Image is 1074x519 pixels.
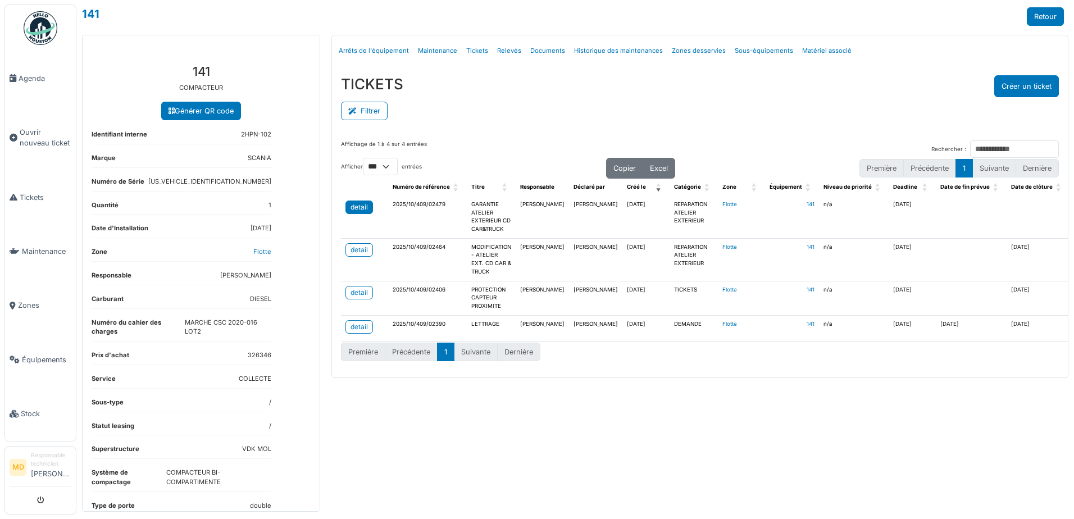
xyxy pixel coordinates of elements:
[92,421,134,435] dt: Statut leasing
[334,38,413,64] a: Arrêts de l'équipement
[1007,281,1070,315] td: [DATE]
[622,196,670,238] td: [DATE]
[393,184,450,190] span: Numéro de référence
[770,184,802,190] span: Équipement
[722,286,737,293] a: Flotte
[92,64,311,79] h3: 141
[670,315,718,341] td: DEMANDE
[670,238,718,281] td: REPARATION ATELIER EXTERIEUR
[627,184,646,190] span: Créé le
[363,158,398,175] select: Afficherentrées
[92,177,144,191] dt: Numéro de Série
[341,343,540,361] nav: pagination
[351,202,368,212] div: detail
[798,38,856,64] a: Matériel associé
[674,184,701,190] span: Catégorie
[341,140,427,158] div: Affichage de 1 à 4 sur 4 entrées
[242,444,271,454] dd: VDK MOL
[92,468,166,491] dt: Système de compactage
[516,315,569,341] td: [PERSON_NAME]
[493,38,526,64] a: Relevés
[24,11,57,45] img: Badge_color-CXgf-gQk.svg
[807,244,814,250] a: 141
[341,158,422,175] label: Afficher entrées
[730,38,798,64] a: Sous-équipements
[269,398,271,407] dd: /
[5,333,76,386] a: Équipements
[936,315,1007,341] td: [DATE]
[643,158,675,179] button: Excel
[5,170,76,224] a: Tickets
[351,288,368,298] div: detail
[345,201,373,214] a: detail
[807,321,814,327] a: 141
[22,246,71,257] span: Maintenance
[893,184,917,190] span: Deadline
[92,201,119,215] dt: Quantité
[250,501,271,511] dd: double
[250,294,271,304] dd: DIESEL
[467,238,516,281] td: MODIFICATION - ATELIER EXT. CD CAR & TRUCK
[526,38,570,64] a: Documents
[670,281,718,315] td: TICKETS
[889,238,936,281] td: [DATE]
[467,315,516,341] td: LETTRAGE
[5,224,76,278] a: Maintenance
[1007,238,1070,281] td: [DATE]
[875,179,882,196] span: Niveau de priorité: Activate to sort
[21,408,71,419] span: Stock
[569,196,622,238] td: [PERSON_NAME]
[269,421,271,431] dd: /
[819,315,889,341] td: n/a
[467,196,516,238] td: GARANTIE ATELIER EXTERIEUR CD CAR&TRUCK
[1011,184,1053,190] span: Date de clôture
[239,374,271,384] dd: COLLECTE
[5,51,76,105] a: Agenda
[18,300,71,311] span: Zones
[752,179,758,196] span: Zone: Activate to sort
[819,238,889,281] td: n/a
[351,322,368,332] div: detail
[248,153,271,163] dd: SCANIA
[613,164,636,172] span: Copier
[351,245,368,255] div: detail
[722,201,737,207] a: Flotte
[31,451,71,484] li: [PERSON_NAME]
[388,315,467,341] td: 2025/10/409/02390
[516,196,569,238] td: [PERSON_NAME]
[341,75,403,93] h3: TICKETS
[220,271,271,280] dd: [PERSON_NAME]
[345,286,373,299] a: detail
[670,196,718,238] td: REPARATION ATELIER EXTERIEUR
[516,281,569,315] td: [PERSON_NAME]
[622,281,670,315] td: [DATE]
[807,286,814,293] a: 141
[859,159,1059,177] nav: pagination
[92,444,139,458] dt: Superstructure
[241,130,271,139] dd: 2HPN-102
[667,38,730,64] a: Zones desservies
[437,343,454,361] button: 1
[502,179,509,196] span: Titre: Activate to sort
[922,179,929,196] span: Deadline: Activate to sort
[570,38,667,64] a: Historique des maintenances
[253,248,271,256] a: Flotte
[823,184,872,190] span: Niveau de priorité
[722,244,737,250] a: Flotte
[268,201,271,210] dd: 1
[19,73,71,84] span: Agenda
[92,294,124,308] dt: Carburant
[251,224,271,233] dd: [DATE]
[5,279,76,333] a: Zones
[955,159,973,177] button: 1
[889,315,936,341] td: [DATE]
[92,271,131,285] dt: Responsable
[82,7,99,21] a: 141
[889,281,936,315] td: [DATE]
[388,281,467,315] td: 2025/10/409/02406
[889,196,936,238] td: [DATE]
[161,102,241,120] a: Générer QR code
[31,451,71,468] div: Responsable technicien
[994,75,1059,97] button: Créer un ticket
[166,468,271,487] dd: COMPACTEUR BI-COMPARTIMENTE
